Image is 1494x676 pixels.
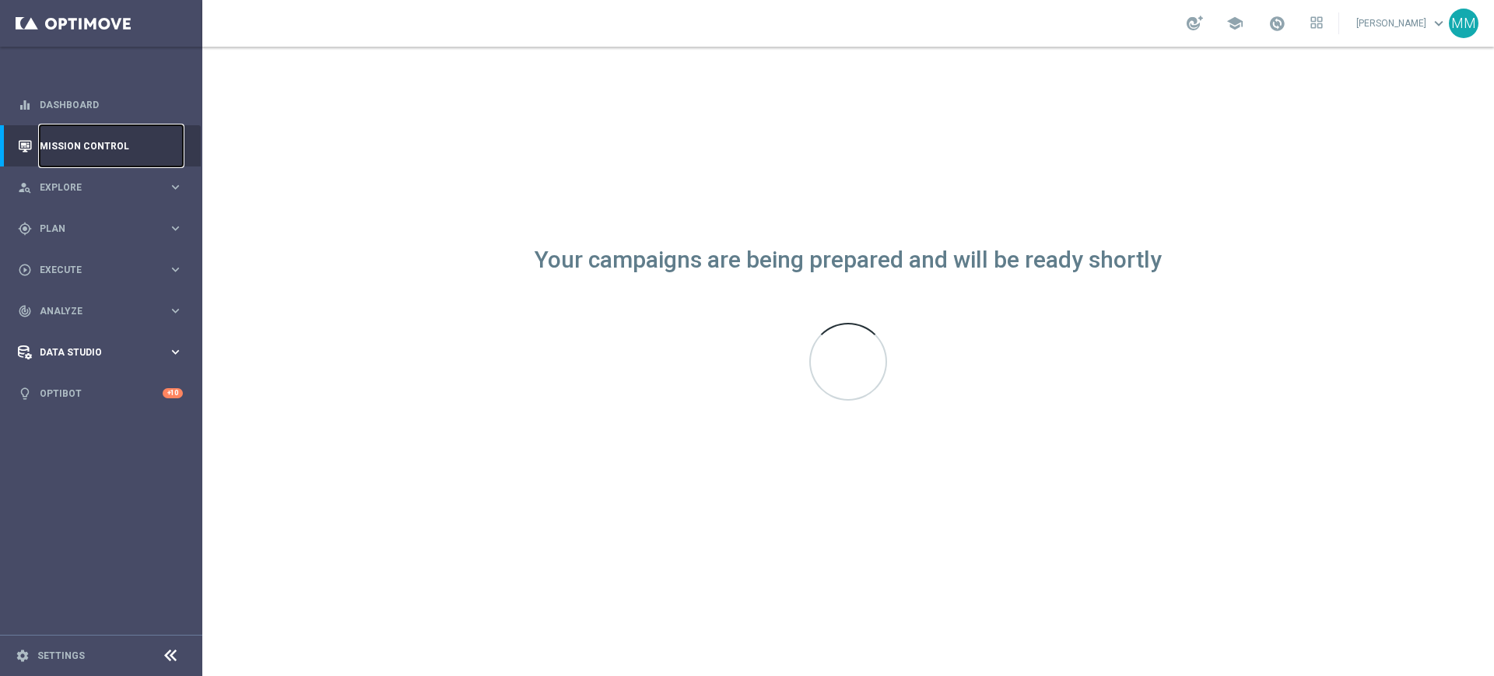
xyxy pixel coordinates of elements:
a: Settings [37,651,85,660]
i: keyboard_arrow_right [168,221,183,236]
i: keyboard_arrow_right [168,345,183,359]
a: Optibot [40,373,163,414]
button: Mission Control [17,140,184,152]
i: equalizer [18,98,32,112]
span: Explore [40,183,168,192]
i: track_changes [18,304,32,318]
span: Execute [40,265,168,275]
div: Plan [18,222,168,236]
a: [PERSON_NAME]keyboard_arrow_down [1355,12,1449,35]
button: gps_fixed Plan keyboard_arrow_right [17,222,184,235]
div: Data Studio [18,345,168,359]
div: Your campaigns are being prepared and will be ready shortly [535,254,1162,267]
i: keyboard_arrow_right [168,303,183,318]
i: play_circle_outline [18,263,32,277]
span: Data Studio [40,348,168,357]
button: play_circle_outline Execute keyboard_arrow_right [17,264,184,276]
div: MM [1449,9,1478,38]
div: Execute [18,263,168,277]
div: +10 [163,388,183,398]
button: track_changes Analyze keyboard_arrow_right [17,305,184,317]
div: Explore [18,180,168,194]
span: Analyze [40,306,168,316]
a: Dashboard [40,84,183,125]
span: Plan [40,224,168,233]
i: settings [16,649,30,663]
i: gps_fixed [18,222,32,236]
button: person_search Explore keyboard_arrow_right [17,181,184,194]
div: Dashboard [18,84,183,125]
div: Optibot [18,373,183,414]
span: school [1226,15,1243,32]
span: keyboard_arrow_down [1430,15,1447,32]
button: lightbulb Optibot +10 [17,387,184,400]
i: keyboard_arrow_right [168,262,183,277]
div: Mission Control [18,125,183,166]
div: Analyze [18,304,168,318]
button: Data Studio keyboard_arrow_right [17,346,184,359]
i: lightbulb [18,387,32,401]
i: person_search [18,180,32,194]
i: keyboard_arrow_right [168,180,183,194]
button: equalizer Dashboard [17,99,184,111]
a: Mission Control [40,125,183,166]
